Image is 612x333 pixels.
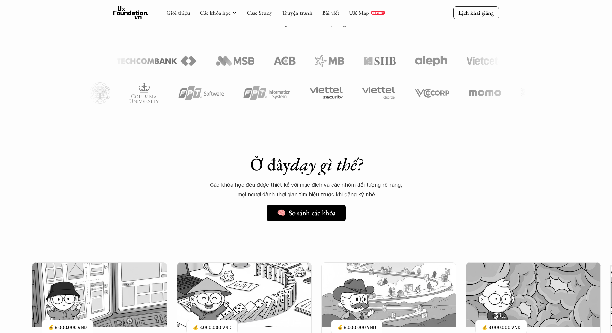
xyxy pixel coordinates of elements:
[48,323,87,332] p: 💰 8,000,000 VND
[282,9,313,16] a: Truyện tranh
[371,11,385,15] a: REPORT
[210,180,403,200] p: Các khóa học đều được thiết kế với mục đích và các nhóm đối tượng rõ ràng, mọi người dành thời gi...
[193,323,231,332] p: 💰 8,000,000 VND
[267,205,346,221] a: 🧠 So sánh các khóa
[458,9,494,16] p: Lịch khai giảng
[200,9,231,16] a: Các khóa học
[372,11,384,15] p: REPORT
[166,9,190,16] a: Giới thiệu
[247,9,272,16] a: Case Study
[482,323,520,332] p: 💰 8,000,000 VND
[337,323,376,332] p: 💰 8,000,000 VND
[322,9,339,16] a: Bài viết
[290,153,362,175] em: dạy gì thế?
[277,209,336,217] h5: 🧠 So sánh các khóa
[453,6,499,19] a: Lịch khai giảng
[194,154,419,175] h1: Ở đây
[349,9,369,16] a: UX Map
